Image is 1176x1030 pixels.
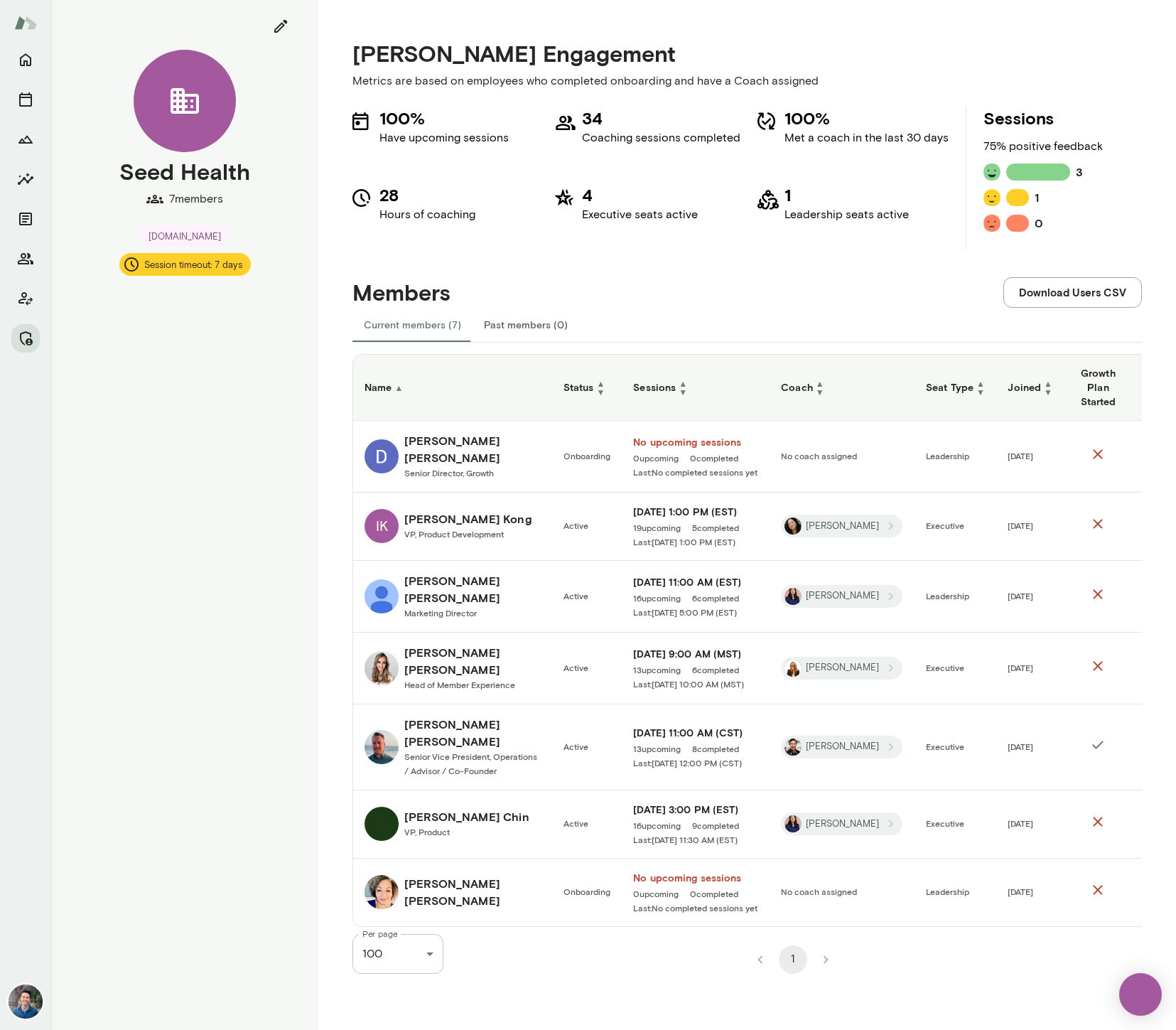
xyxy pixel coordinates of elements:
[692,743,739,754] span: 8 completed
[744,945,842,974] nav: pagination navigation
[597,387,605,396] span: ▼
[781,736,902,758] div: Albert Villarde[PERSON_NAME]
[404,680,515,690] span: Head of Member Experience
[633,834,738,845] span: Last: [DATE] 11:30 AM (EST)
[633,757,758,768] a: Last:[DATE] 12:00 PM (CST)
[379,129,509,146] p: Have upcoming sessions
[563,818,588,828] span: Active
[404,529,504,539] span: VP, Product Development
[926,662,964,672] span: Executive
[365,579,399,613] img: Jennie Becker
[365,875,399,909] img: Sabrina Perryman
[365,380,541,395] h6: Name
[11,245,40,273] button: Members
[14,9,37,36] img: Mento
[633,452,679,463] a: 0upcoming
[365,807,399,841] img: Monica Chin
[1008,886,1033,896] span: [DATE]
[633,743,681,754] a: 13upcoming
[1008,451,1033,461] span: [DATE]
[365,651,399,685] img: Katie Spinosa
[365,730,399,764] img: Keith Frymark
[563,886,610,896] span: Onboarding
[633,820,681,831] a: 16upcoming
[1044,379,1052,387] span: ▲
[679,379,687,387] span: ▲
[784,739,802,756] img: Albert Villarde
[692,522,739,533] a: 5completed
[266,11,296,41] button: edit
[563,520,588,530] span: Active
[926,591,969,601] span: Leadership
[119,158,250,185] h4: Seed Health
[404,608,477,618] span: Marketing Director
[784,206,909,223] p: Leadership seats active
[362,928,398,940] label: Per page
[633,902,757,913] span: Last: No completed sessions yet
[633,647,758,661] a: [DATE] 9:00 AM (MST)
[563,591,588,601] span: Active
[1008,741,1033,751] span: [DATE]
[784,660,802,677] img: Melissa Lemberg
[692,820,739,831] span: 9 completed
[404,468,494,478] span: Senior Director, Growth
[926,741,964,751] span: Executive
[690,888,738,899] a: 0completed
[11,324,40,353] button: Manage
[690,888,738,899] span: 0 completed
[797,520,888,533] span: [PERSON_NAME]
[582,129,740,146] p: Coaching sessions completed
[633,536,735,547] span: Last: [DATE] 1:00 PM (EST)
[1008,520,1033,530] span: [DATE]
[983,107,1103,129] h5: Sessions
[781,812,902,835] div: Leah Kim[PERSON_NAME]
[926,886,969,896] span: Leadership
[781,585,902,608] div: Leah Kim[PERSON_NAME]
[563,741,588,751] span: Active
[1075,366,1121,409] h6: Growth Plan Started
[926,818,964,828] span: Executive
[692,592,739,603] a: 6completed
[404,572,541,606] h6: [PERSON_NAME] [PERSON_NAME]
[169,191,223,208] p: 7 members
[633,678,758,690] a: Last:[DATE] 10:00 AM (MST)
[11,165,40,193] button: Insights
[352,308,473,342] button: Current members (7)
[404,716,541,750] h6: [PERSON_NAME] [PERSON_NAME]
[926,451,969,461] span: Leadership
[692,820,739,831] a: 9completed
[136,258,251,272] span: Session timeout: 7 days
[633,888,679,899] a: 0upcoming
[983,189,1000,206] img: feedback icon
[797,661,888,675] span: [PERSON_NAME]
[692,522,739,533] span: 5 completed
[563,662,588,672] span: Active
[633,522,681,533] span: 19 upcoming
[1008,662,1033,672] span: [DATE]
[690,452,738,463] span: 0 completed
[1003,277,1142,307] button: Download Users CSV
[633,606,758,618] a: Last:[DATE] 5:00 PM (EST)
[784,183,909,206] h5: 1
[692,592,739,603] span: 6 completed
[781,379,903,396] h6: Coach
[633,871,758,885] a: No upcoming sessions
[11,284,40,313] button: Client app
[404,432,541,466] h6: [PERSON_NAME] [PERSON_NAME]
[633,743,681,754] span: 13 upcoming
[1035,215,1043,232] h6: 0
[633,888,679,899] span: 0 upcoming
[352,934,443,974] div: 100
[365,572,541,621] a: Jennie Becker[PERSON_NAME] [PERSON_NAME]Marketing Director
[404,808,529,825] h6: [PERSON_NAME] Chin
[352,40,1142,67] h4: [PERSON_NAME] Engagement
[784,588,802,605] img: Leah Kim
[633,575,758,589] h6: [DATE] 11:00 AM (EST)
[797,817,888,831] span: [PERSON_NAME]
[633,726,758,740] h6: [DATE] 11:00 AM (CST)
[1076,163,1083,181] h6: 3
[692,664,739,675] span: 6 completed
[633,820,681,831] span: 16 upcoming
[1008,379,1052,396] h6: Joined
[365,509,399,543] div: IK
